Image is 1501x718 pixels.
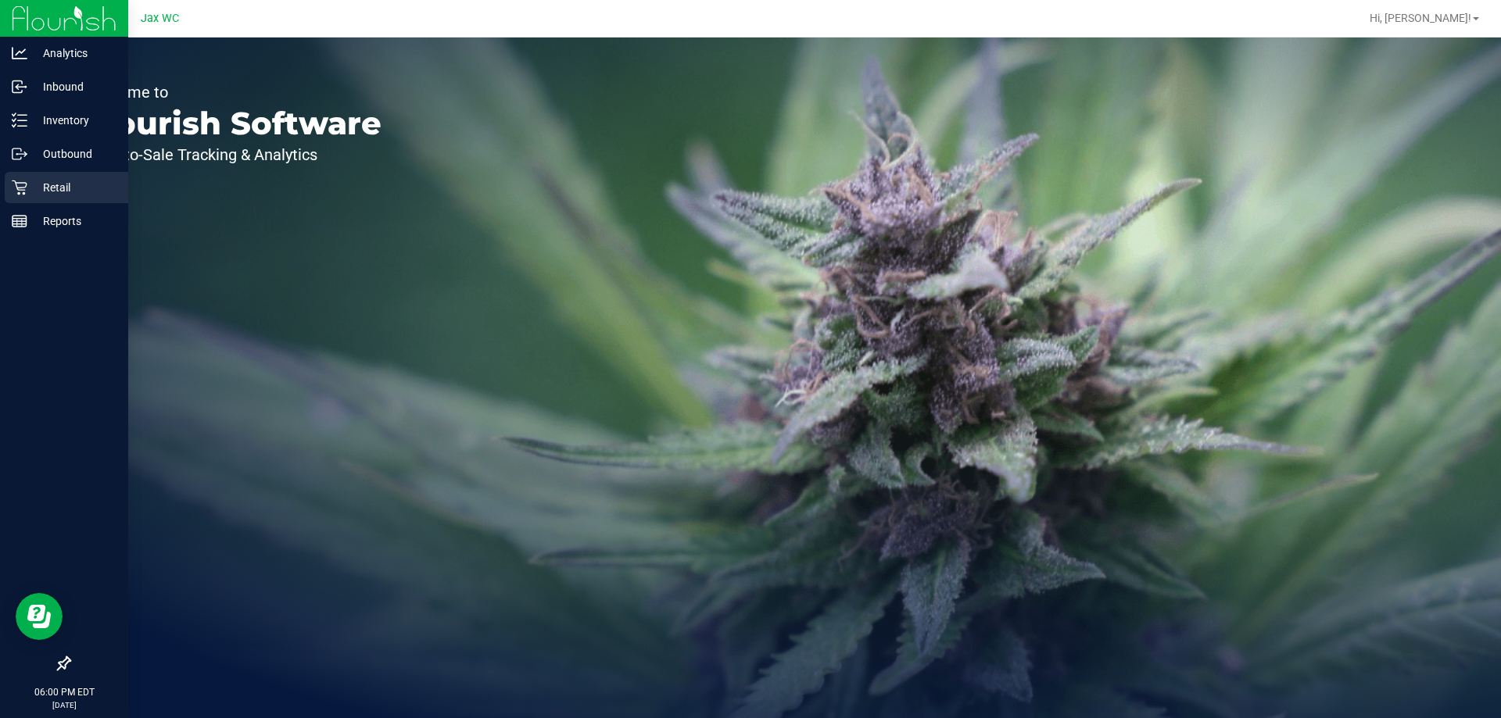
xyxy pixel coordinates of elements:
[27,77,121,96] p: Inbound
[84,108,382,139] p: Flourish Software
[84,147,382,163] p: Seed-to-Sale Tracking & Analytics
[12,180,27,195] inline-svg: Retail
[141,12,179,25] span: Jax WC
[12,213,27,229] inline-svg: Reports
[12,79,27,95] inline-svg: Inbound
[12,45,27,61] inline-svg: Analytics
[1370,12,1471,24] span: Hi, [PERSON_NAME]!
[12,113,27,128] inline-svg: Inventory
[27,145,121,163] p: Outbound
[16,593,63,640] iframe: Resource center
[27,111,121,130] p: Inventory
[12,146,27,162] inline-svg: Outbound
[27,44,121,63] p: Analytics
[7,685,121,699] p: 06:00 PM EDT
[27,212,121,230] p: Reports
[7,699,121,711] p: [DATE]
[27,178,121,197] p: Retail
[84,84,382,100] p: Welcome to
